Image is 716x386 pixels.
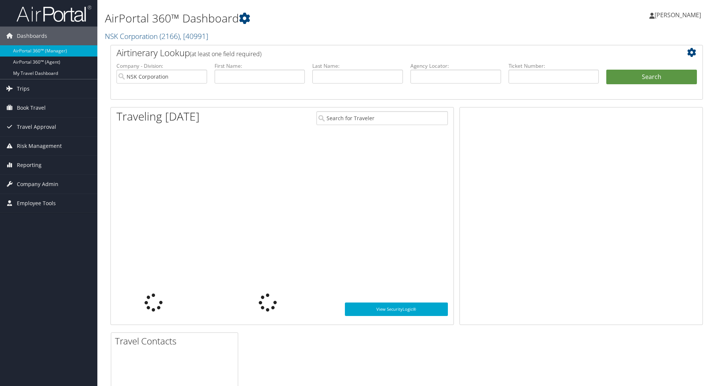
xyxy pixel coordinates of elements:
[312,62,403,70] label: Last Name:
[606,70,697,85] button: Search
[160,31,180,41] span: ( 2166 )
[509,62,599,70] label: Ticket Number:
[649,4,709,26] a: [PERSON_NAME]
[17,118,56,136] span: Travel Approval
[17,98,46,117] span: Book Travel
[115,335,238,347] h2: Travel Contacts
[215,62,305,70] label: First Name:
[116,109,200,124] h1: Traveling [DATE]
[105,10,507,26] h1: AirPortal 360™ Dashboard
[17,194,56,213] span: Employee Tools
[105,31,208,41] a: NSK Corporation
[316,111,448,125] input: Search for Traveler
[190,50,261,58] span: (at least one field required)
[345,303,448,316] a: View SecurityLogic®
[16,5,91,22] img: airportal-logo.png
[17,137,62,155] span: Risk Management
[180,31,208,41] span: , [ 40991 ]
[116,46,647,59] h2: Airtinerary Lookup
[17,79,30,98] span: Trips
[410,62,501,70] label: Agency Locator:
[655,11,701,19] span: [PERSON_NAME]
[116,62,207,70] label: Company - Division:
[17,156,42,174] span: Reporting
[17,175,58,194] span: Company Admin
[17,27,47,45] span: Dashboards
